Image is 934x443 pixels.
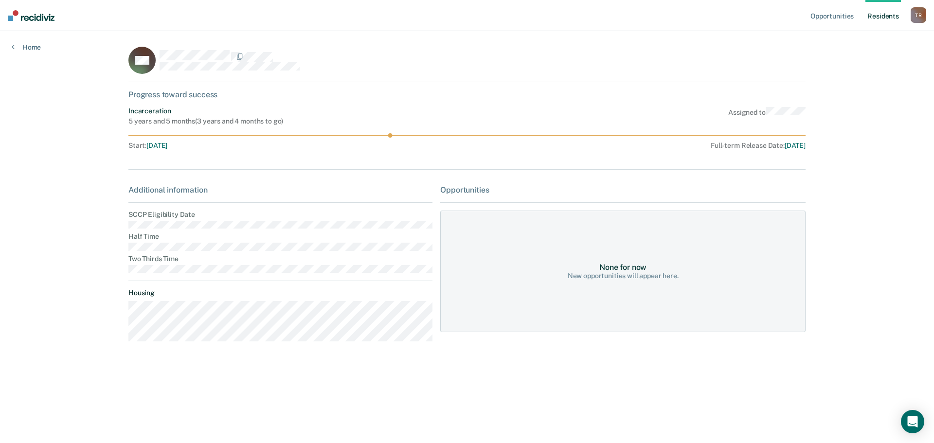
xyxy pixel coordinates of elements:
[146,142,167,149] span: [DATE]
[128,185,432,195] div: Additional information
[568,272,679,280] div: New opportunities will appear here.
[441,142,806,150] div: Full-term Release Date :
[128,107,283,115] div: Incarceration
[128,232,432,241] dt: Half Time
[128,142,437,150] div: Start :
[901,410,924,433] div: Open Intercom Messenger
[12,43,41,52] a: Home
[128,289,432,297] dt: Housing
[440,185,806,195] div: Opportunities
[911,7,926,23] div: T R
[785,142,806,149] span: [DATE]
[128,117,283,125] div: 5 years and 5 months ( 3 years and 4 months to go )
[599,263,647,272] div: None for now
[728,107,806,125] div: Assigned to
[128,255,432,263] dt: Two Thirds Time
[128,211,432,219] dt: SCCP Eligibility Date
[8,10,54,21] img: Recidiviz
[911,7,926,23] button: TR
[128,90,806,99] div: Progress toward success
